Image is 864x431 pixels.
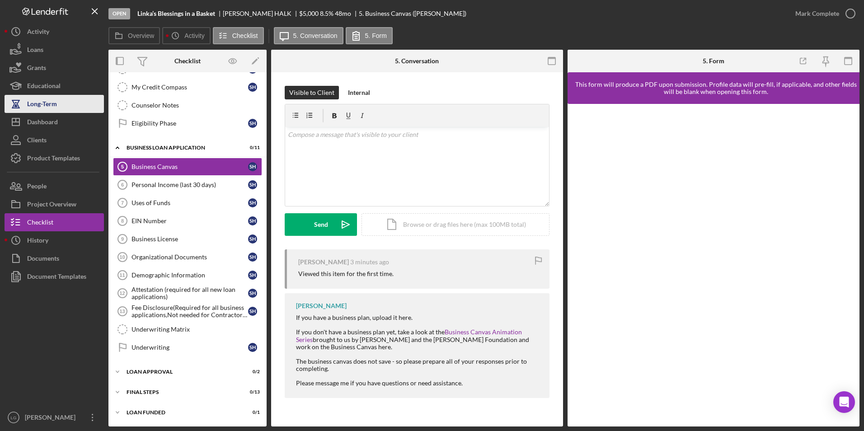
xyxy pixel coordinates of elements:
div: This form will produce a PDF upon submission. Profile data will pre-fill, if applicable, and othe... [572,81,859,95]
div: Business Canvas [131,163,248,170]
a: UnderwritingSH [113,338,262,356]
div: Uses of Funds [131,199,248,206]
a: Business Canvas Animation Series [296,328,522,343]
button: Activity [162,27,210,44]
label: Overview [128,32,154,39]
div: S H [248,307,257,316]
a: 6Personal Income (last 30 days)SH [113,176,262,194]
div: S H [248,234,257,244]
div: Viewed this item for the first time. [298,270,394,277]
a: 11Demographic InformationSH [113,266,262,284]
button: Checklist [213,27,264,44]
div: 0 / 11 [244,145,260,150]
div: 8.5 % [320,10,333,17]
a: Underwriting Matrix [113,320,262,338]
div: Final Steps [127,389,237,395]
div: Organizational Documents [131,253,248,261]
a: 12Attestation (required for all new loan applications)SH [113,284,262,302]
tspan: 6 [121,182,124,187]
div: 5. Conversation [395,57,439,65]
div: [PERSON_NAME] [296,302,347,309]
div: Visible to Client [289,86,334,99]
div: Send [314,213,328,236]
div: 48 mo [335,10,351,17]
div: [PERSON_NAME] [298,258,349,266]
button: 5. Conversation [274,27,343,44]
div: [PERSON_NAME] [23,408,81,429]
div: 0 / 13 [244,389,260,395]
label: Checklist [232,32,258,39]
div: S H [248,216,257,225]
div: Internal [348,86,370,99]
tspan: 11 [119,272,125,278]
tspan: 8 [121,218,124,224]
div: Loan Approval [127,369,237,375]
div: [PERSON_NAME] HALK [223,10,299,17]
text: LG [11,415,17,420]
span: $5,000 [299,9,319,17]
div: My Credit Compass [131,84,248,91]
tspan: 5 [121,164,124,169]
label: Activity [184,32,204,39]
a: 9Business LicenseSH [113,230,262,248]
div: S H [248,343,257,352]
div: S H [248,162,257,171]
a: 13Fee Disclosure(Required for all business applications,Not needed for Contractor loans)SH [113,302,262,320]
button: 5. Form [346,27,393,44]
div: S H [248,253,257,262]
label: 5. Form [365,32,387,39]
div: Business License [131,235,248,243]
div: Underwriting Matrix [131,326,262,333]
button: LG[PERSON_NAME] [5,408,104,426]
div: Mark Complete [795,5,839,23]
div: Demographic Information [131,272,248,279]
div: Please message me if you have questions or need assistance. [296,379,540,387]
a: 5Business CanvasSH [113,158,262,176]
a: 8EIN NumberSH [113,212,262,230]
a: Counselor Notes [113,96,262,114]
div: Open [108,8,130,19]
button: Mark Complete [786,5,859,23]
div: S H [248,119,257,128]
div: Underwriting [131,344,248,351]
tspan: 9 [121,236,124,242]
tspan: 12 [119,290,125,296]
div: Open Intercom Messenger [833,391,855,413]
b: Linka’s Blessings in a Basket [137,10,215,17]
time: 2025-09-22 16:56 [350,258,389,266]
a: Eligibility PhaseSH [113,114,262,132]
div: LOAN FUNDED [127,410,237,415]
div: Fee Disclosure(Required for all business applications,Not needed for Contractor loans) [131,304,248,319]
a: 10Organizational DocumentsSH [113,248,262,266]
